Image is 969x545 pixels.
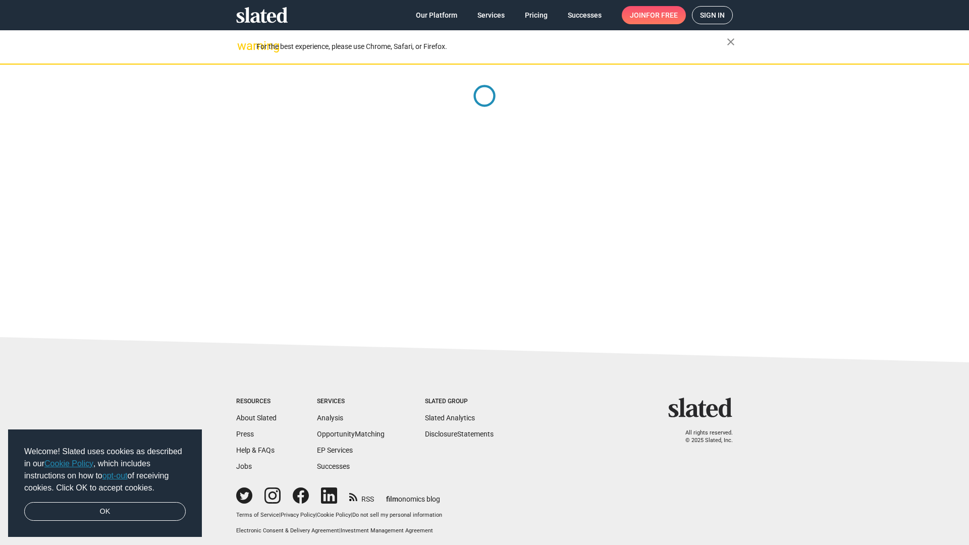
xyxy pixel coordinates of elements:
[416,6,457,24] span: Our Platform
[568,6,602,24] span: Successes
[349,488,374,504] a: RSS
[236,446,275,454] a: Help & FAQs
[700,7,725,24] span: Sign in
[236,414,277,422] a: About Slated
[517,6,556,24] a: Pricing
[692,6,733,24] a: Sign in
[237,40,249,52] mat-icon: warning
[317,414,343,422] a: Analysis
[236,398,277,406] div: Resources
[341,527,433,534] a: Investment Management Agreement
[281,512,315,518] a: Privacy Policy
[317,512,351,518] a: Cookie Policy
[339,527,341,534] span: |
[425,430,494,438] a: DisclosureStatements
[236,462,252,470] a: Jobs
[622,6,686,24] a: Joinfor free
[675,429,733,444] p: All rights reserved. © 2025 Slated, Inc.
[425,398,494,406] div: Slated Group
[425,414,475,422] a: Slated Analytics
[317,430,385,438] a: OpportunityMatching
[477,6,505,24] span: Services
[560,6,610,24] a: Successes
[386,486,440,504] a: filmonomics blog
[102,471,128,480] a: opt-out
[352,512,442,519] button: Do not sell my personal information
[315,512,317,518] span: |
[8,429,202,537] div: cookieconsent
[386,495,398,503] span: film
[317,462,350,470] a: Successes
[351,512,352,518] span: |
[646,6,678,24] span: for free
[317,398,385,406] div: Services
[24,502,186,521] a: dismiss cookie message
[236,512,279,518] a: Terms of Service
[725,36,737,48] mat-icon: close
[469,6,513,24] a: Services
[236,430,254,438] a: Press
[44,459,93,468] a: Cookie Policy
[525,6,548,24] span: Pricing
[408,6,465,24] a: Our Platform
[630,6,678,24] span: Join
[24,446,186,494] span: Welcome! Slated uses cookies as described in our , which includes instructions on how to of recei...
[279,512,281,518] span: |
[236,527,339,534] a: Electronic Consent & Delivery Agreement
[317,446,353,454] a: EP Services
[256,40,727,53] div: For the best experience, please use Chrome, Safari, or Firefox.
